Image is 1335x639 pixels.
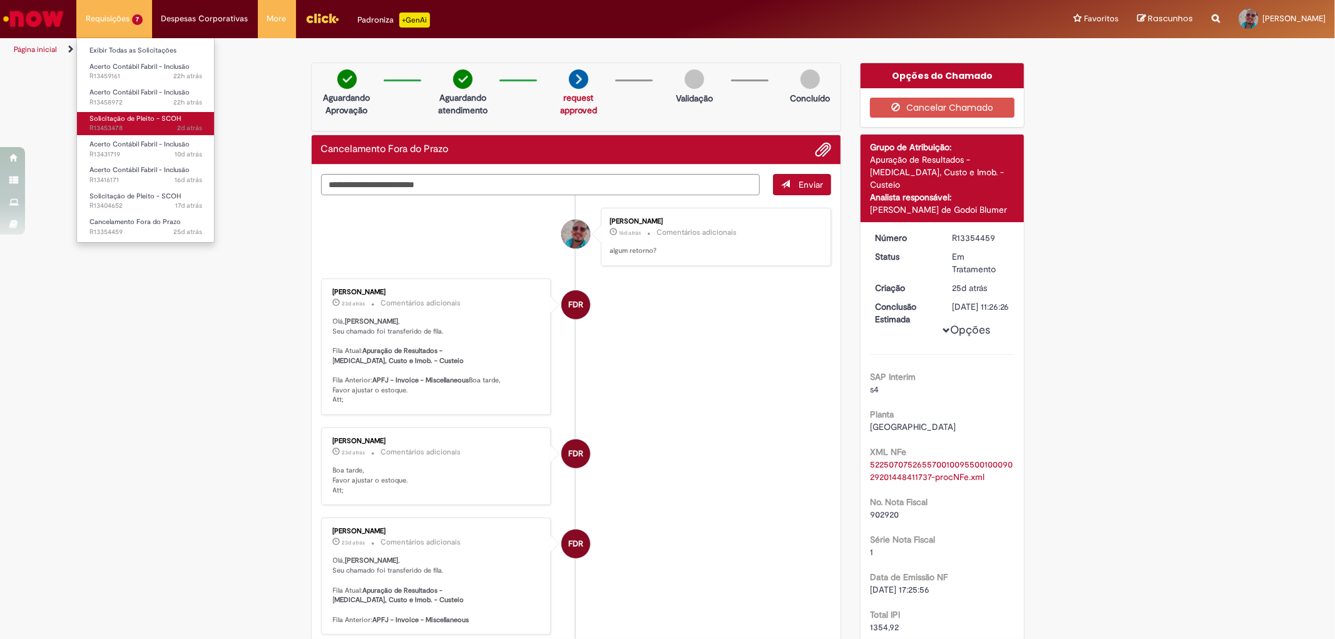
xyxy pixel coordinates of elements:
[77,112,215,135] a: Aberto R13453478 : Solicitação de Pleito - SCOH
[870,141,1015,153] div: Grupo de Atribuição:
[173,98,202,107] time: 28/08/2025 16:06:08
[561,439,590,468] div: Fernando Da Rosa Moreira
[175,201,202,210] time: 12/08/2025 15:43:14
[77,215,215,238] a: Aberto R13354459 : Cancelamento Fora do Prazo
[90,123,202,133] span: R13453478
[333,528,541,535] div: [PERSON_NAME]
[173,98,202,107] span: 22h atrás
[870,384,879,395] span: s4
[619,229,641,237] span: 16d atrás
[90,62,190,71] span: Acerto Contábil Fabril - Inclusão
[77,190,215,213] a: Aberto R13404652 : Solicitação de Pleito - SCOH
[870,421,956,432] span: [GEOGRAPHIC_DATA]
[866,232,943,244] dt: Número
[561,290,590,319] div: Fernando Da Rosa Moreira
[317,91,377,116] p: Aguardando Aprovação
[90,150,202,160] span: R13431719
[342,539,366,546] span: 23d atrás
[173,71,202,81] time: 28/08/2025 16:28:58
[90,175,202,185] span: R13416171
[560,92,597,116] a: request approved
[799,179,823,190] span: Enviar
[177,123,202,133] time: 27/08/2025 16:14:02
[321,174,760,195] textarea: Digite sua mensagem aqui...
[1148,13,1193,24] span: Rascunhos
[173,227,202,237] time: 05/08/2025 10:26:24
[345,556,399,565] b: [PERSON_NAME]
[267,13,287,25] span: More
[866,250,943,263] dt: Status
[685,69,704,89] img: img-circle-grey.png
[866,300,943,325] dt: Conclusão Estimada
[358,13,430,28] div: Padroniza
[342,300,366,307] span: 23d atrás
[333,289,541,296] div: [PERSON_NAME]
[342,449,366,456] span: 23d atrás
[870,459,1013,483] a: Download de 52250707526557001009550010009029201448411737-procNFe.xml
[333,466,541,495] p: Boa tarde, Favor ajustar o estoque. Att;
[870,609,900,620] b: Total IPI
[800,69,820,89] img: img-circle-grey.png
[175,150,202,159] time: 20/08/2025 10:55:34
[952,282,987,294] time: 05/08/2025 10:26:23
[952,282,987,294] span: 25d atrás
[333,346,464,366] b: Apuração de Resultados - [MEDICAL_DATA], Custo e Imob. - Custeio
[90,201,202,211] span: R13404652
[173,227,202,237] span: 25d atrás
[77,138,215,161] a: Aberto R13431719 : Acerto Contábil Fabril - Inclusão
[870,191,1015,203] div: Analista responsável:
[1137,13,1193,25] a: Rascunhos
[90,88,190,97] span: Acerto Contábil Fabril - Inclusão
[373,376,469,385] b: APFJ - Invoice - Miscellaneous
[345,317,399,326] b: [PERSON_NAME]
[342,539,366,546] time: 06/08/2025 14:41:57
[173,71,202,81] span: 22h atrás
[175,150,202,159] span: 10d atrás
[333,586,464,605] b: Apuração de Resultados - [MEDICAL_DATA], Custo e Imob. - Custeio
[175,201,202,210] span: 17d atrás
[381,537,461,548] small: Comentários adicionais
[90,140,190,149] span: Acerto Contábil Fabril - Inclusão
[561,220,590,248] div: Lucas Matias De Carvalho
[870,98,1015,118] button: Cancelar Chamado
[952,232,1010,244] div: R13354459
[337,69,357,89] img: check-circle-green.png
[568,529,583,559] span: FDR
[568,290,583,320] span: FDR
[77,163,215,187] a: Aberto R13416171 : Acerto Contábil Fabril - Inclusão
[342,300,366,307] time: 06/08/2025 14:41:57
[333,317,541,405] p: Olá, , Seu chamado foi transferido de fila. Fila Atual: Fila Anterior: Boa tarde, Favor ajustar o...
[161,13,248,25] span: Despesas Corporativas
[399,13,430,28] p: +GenAi
[177,123,202,133] span: 2d atrás
[870,203,1015,216] div: [PERSON_NAME] de Godoi Blumer
[657,227,737,238] small: Comentários adicionais
[77,60,215,83] a: Aberto R13459161 : Acerto Contábil Fabril - Inclusão
[568,439,583,469] span: FDR
[90,114,181,123] span: Solicitação de Pleito - SCOH
[619,229,641,237] time: 14/08/2025 08:37:05
[870,534,935,545] b: Série Nota Fiscal
[952,282,1010,294] div: 05/08/2025 10:26:23
[14,44,57,54] a: Página inicial
[90,98,202,108] span: R13458972
[381,298,461,309] small: Comentários adicionais
[870,409,894,420] b: Planta
[870,509,899,520] span: 902920
[90,192,181,201] span: Solicitação de Pleito - SCOH
[90,227,202,237] span: R13354459
[870,546,873,558] span: 1
[432,91,493,116] p: Aguardando atendimento
[610,218,818,225] div: [PERSON_NAME]
[569,69,588,89] img: arrow-next.png
[870,571,948,583] b: Data de Emissão NF
[305,9,339,28] img: click_logo_yellow_360x200.png
[76,38,215,243] ul: Requisições
[870,621,899,633] span: 1354,92
[333,556,541,625] p: Olá, , Seu chamado foi transferido de fila. Fila Atual: Fila Anterior:
[175,175,202,185] span: 16d atrás
[132,14,143,25] span: 7
[866,282,943,294] dt: Criação
[175,175,202,185] time: 14/08/2025 08:36:26
[870,496,928,508] b: No. Nota Fiscal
